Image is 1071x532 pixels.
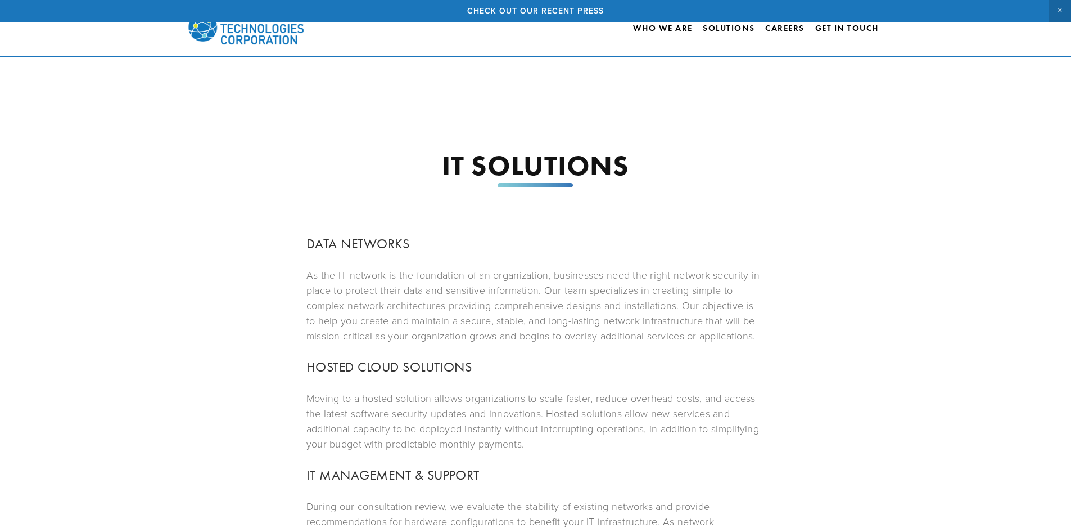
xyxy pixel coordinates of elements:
h3: HOSTED CLOUD SOLUTIONS [306,357,765,377]
p: As the IT network is the foundation of an organization, businesses need the right network securit... [306,267,765,343]
a: Careers [765,19,805,38]
a: Get In Touch [815,19,879,38]
h3: DATA NETWORKS [306,234,765,254]
h1: IT SOLUTIONS [306,151,765,180]
p: Moving to a hosted solution allows organizations to scale faster, reduce overhead costs, and acce... [306,391,765,451]
img: Inspiring Technologies Corp – A Building Technologies Company [187,3,305,53]
a: Solutions [703,23,755,33]
a: Who We Are [633,19,693,38]
h3: IT MANAGEMENT & SUPPORT [306,465,765,485]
